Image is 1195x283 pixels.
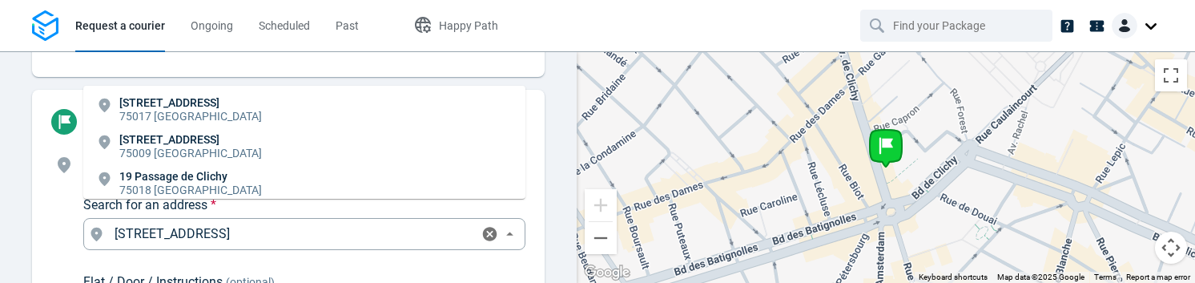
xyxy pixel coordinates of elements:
[119,108,262,124] p: 75017 [GEOGRAPHIC_DATA]
[119,171,262,182] p: 19 Passage de Clichy
[32,90,545,154] div: Drop-off
[1112,13,1137,38] img: Client
[585,222,617,254] button: Zoom out
[919,272,988,283] button: Keyboard shortcuts
[581,262,634,283] img: Google
[1155,59,1187,91] button: Toggle fullscreen view
[1155,232,1187,264] button: Map camera controls
[336,19,359,32] span: Past
[119,97,262,108] p: [STREET_ADDRESS]
[119,145,262,161] p: 75009 [GEOGRAPHIC_DATA]
[1094,273,1117,281] a: Terms
[585,189,617,221] button: Zoom in
[997,273,1084,281] span: Map data ©2025 Google
[1126,273,1190,281] a: Report a map error
[439,19,498,32] span: Happy Path
[500,224,520,245] button: Close
[893,10,1023,41] input: Find your Package
[75,19,165,32] span: Request a courier
[478,223,501,246] button: Clear
[581,262,634,283] a: Open this area in Google Maps (opens a new window)
[119,134,262,145] p: [STREET_ADDRESS]
[83,197,207,212] span: Search for an address
[259,19,310,32] span: Scheduled
[191,19,233,32] span: Ongoing
[32,10,58,42] img: Logo
[119,182,262,198] p: 75018 [GEOGRAPHIC_DATA]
